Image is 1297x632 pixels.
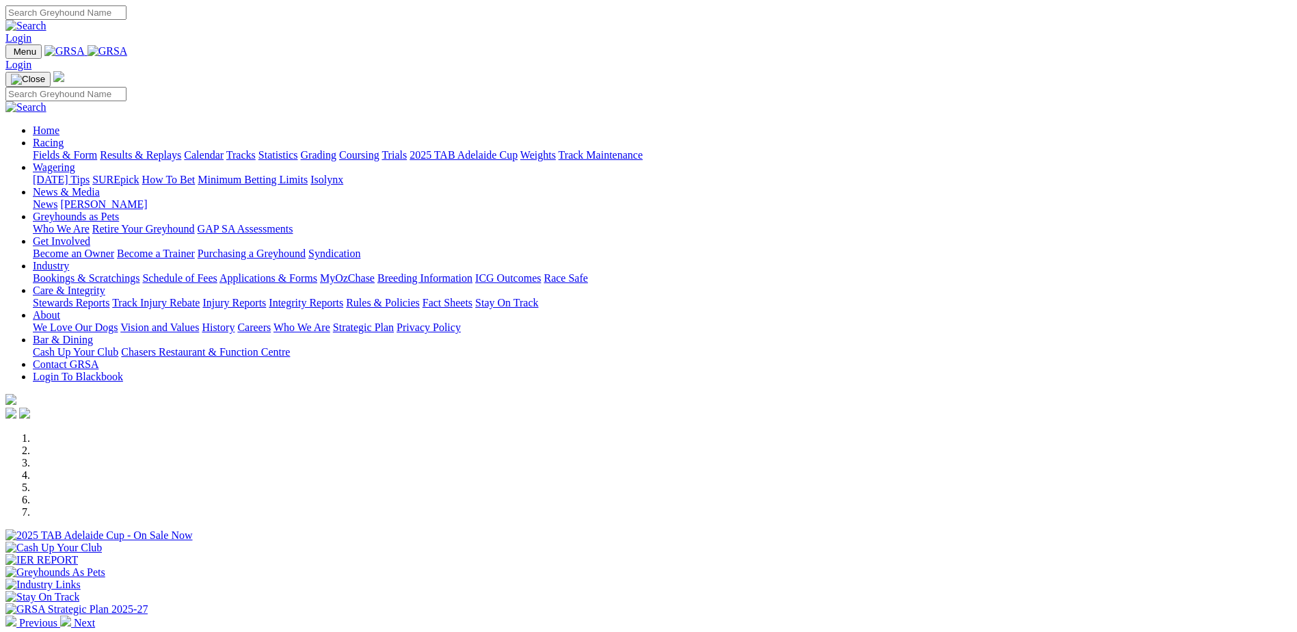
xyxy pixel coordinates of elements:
a: Retire Your Greyhound [92,223,195,235]
div: News & Media [33,198,1292,211]
a: News & Media [33,186,100,198]
img: Search [5,101,46,114]
a: Careers [237,321,271,333]
a: [DATE] Tips [33,174,90,185]
a: Injury Reports [202,297,266,308]
a: Coursing [339,149,379,161]
div: Get Involved [33,248,1292,260]
a: Vision and Values [120,321,199,333]
a: Wagering [33,161,75,173]
input: Search [5,87,126,101]
img: Industry Links [5,579,81,591]
a: 2025 TAB Adelaide Cup [410,149,518,161]
div: Care & Integrity [33,297,1292,309]
a: SUREpick [92,174,139,185]
a: Fact Sheets [423,297,472,308]
div: Wagering [33,174,1292,186]
a: Purchasing a Greyhound [198,248,306,259]
a: GAP SA Assessments [198,223,293,235]
a: Contact GRSA [33,358,98,370]
a: Chasers Restaurant & Function Centre [121,346,290,358]
a: Stewards Reports [33,297,109,308]
img: facebook.svg [5,408,16,419]
a: Industry [33,260,69,272]
a: Login [5,59,31,70]
a: Breeding Information [377,272,472,284]
img: GRSA [88,45,128,57]
a: Greyhounds as Pets [33,211,119,222]
a: Syndication [308,248,360,259]
a: Rules & Policies [346,297,420,308]
a: Tracks [226,149,256,161]
a: Minimum Betting Limits [198,174,308,185]
a: Calendar [184,149,224,161]
a: Next [60,617,95,629]
span: Next [74,617,95,629]
img: logo-grsa-white.png [53,71,64,82]
a: Cash Up Your Club [33,346,118,358]
a: MyOzChase [320,272,375,284]
img: chevron-left-pager-white.svg [5,616,16,627]
a: About [33,309,60,321]
a: Bar & Dining [33,334,93,345]
img: Close [11,74,45,85]
img: IER REPORT [5,554,78,566]
img: Cash Up Your Club [5,542,102,554]
a: Schedule of Fees [142,272,217,284]
a: Trials [382,149,407,161]
a: Strategic Plan [333,321,394,333]
div: Greyhounds as Pets [33,223,1292,235]
span: Menu [14,47,36,57]
img: Greyhounds As Pets [5,566,105,579]
img: twitter.svg [19,408,30,419]
a: Isolynx [310,174,343,185]
a: Who We Are [273,321,330,333]
input: Search [5,5,126,20]
img: chevron-right-pager-white.svg [60,616,71,627]
button: Toggle navigation [5,72,51,87]
a: How To Bet [142,174,196,185]
a: ICG Outcomes [475,272,541,284]
a: Become a Trainer [117,248,195,259]
a: Applications & Forms [219,272,317,284]
a: History [202,321,235,333]
a: Grading [301,149,336,161]
div: About [33,321,1292,334]
button: Toggle navigation [5,44,42,59]
div: Racing [33,149,1292,161]
a: Results & Replays [100,149,181,161]
a: Home [33,124,59,136]
a: Get Involved [33,235,90,247]
span: Previous [19,617,57,629]
a: We Love Our Dogs [33,321,118,333]
div: Bar & Dining [33,346,1292,358]
a: Login To Blackbook [33,371,123,382]
div: Industry [33,272,1292,285]
img: GRSA Strategic Plan 2025-27 [5,603,148,616]
a: Track Maintenance [559,149,643,161]
a: Weights [520,149,556,161]
a: Previous [5,617,60,629]
a: Care & Integrity [33,285,105,296]
a: Race Safe [544,272,587,284]
a: Statistics [258,149,298,161]
img: 2025 TAB Adelaide Cup - On Sale Now [5,529,193,542]
img: logo-grsa-white.png [5,394,16,405]
a: Login [5,32,31,44]
a: Privacy Policy [397,321,461,333]
a: Racing [33,137,64,148]
a: Track Injury Rebate [112,297,200,308]
a: News [33,198,57,210]
a: Bookings & Scratchings [33,272,139,284]
img: GRSA [44,45,85,57]
a: Stay On Track [475,297,538,308]
a: Fields & Form [33,149,97,161]
a: Integrity Reports [269,297,343,308]
a: Who We Are [33,223,90,235]
img: Stay On Track [5,591,79,603]
a: Become an Owner [33,248,114,259]
a: [PERSON_NAME] [60,198,147,210]
img: Search [5,20,46,32]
